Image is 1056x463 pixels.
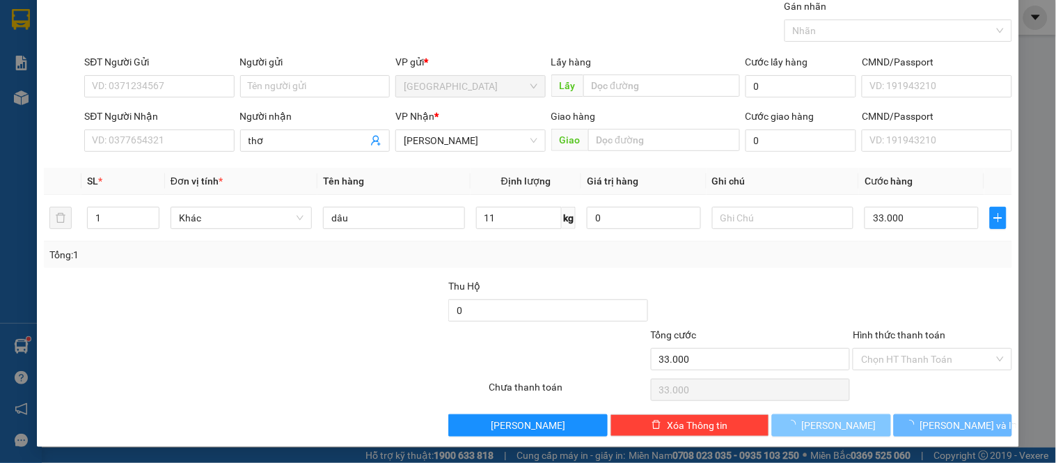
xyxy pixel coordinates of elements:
span: Phan Thiết [404,130,537,151]
button: deleteXóa Thông tin [610,414,769,437]
span: [PERSON_NAME] và In [920,418,1018,433]
div: Minh [12,43,153,60]
span: Lấy [551,74,583,97]
div: CMND/Passport [862,54,1011,70]
label: Gán nhãn [785,1,827,12]
span: [PERSON_NAME] [802,418,876,433]
span: delete [652,420,661,431]
th: Ghi chú [707,168,859,195]
span: Thu Hộ [448,281,480,292]
div: Người gửi [240,54,390,70]
span: Đơn vị tính [171,175,223,187]
span: CƯỚC RỒI : [10,89,77,104]
span: user-add [370,135,381,146]
input: Cước giao hàng [746,130,857,152]
input: Dọc đường [583,74,740,97]
div: SĐT Người Nhận [84,109,234,124]
span: Tổng cước [651,329,697,340]
button: [PERSON_NAME] [448,414,607,437]
label: Hình thức thanh toán [853,329,945,340]
span: loading [905,420,920,430]
span: Đà Lạt [404,76,537,97]
span: Giá trị hàng [587,175,638,187]
div: Tổng: 1 [49,247,409,262]
div: 150.000 [10,88,155,104]
span: Khác [179,207,304,228]
div: CMND/Passport [862,109,1011,124]
span: loading [787,420,802,430]
input: Ghi Chú [712,207,853,229]
span: VP Nhận [395,111,434,122]
span: SL [87,175,98,187]
div: Người nhận [240,109,390,124]
span: Nhận: [163,13,196,28]
label: Cước lấy hàng [746,56,808,68]
span: kg [562,207,576,229]
span: Xóa Thông tin [667,418,727,433]
span: plus [991,212,1006,223]
input: 0 [587,207,701,229]
button: [PERSON_NAME] [772,414,890,437]
div: 0356388302 [12,60,153,79]
span: Định lượng [501,175,551,187]
button: plus [990,207,1007,229]
span: Giao hàng [551,111,596,122]
span: Cước hàng [865,175,913,187]
label: Cước giao hàng [746,111,814,122]
input: Cước lấy hàng [746,75,857,97]
span: Gửi: [12,12,33,26]
input: VD: Bàn, Ghế [323,207,464,229]
span: Lấy hàng [551,56,592,68]
button: [PERSON_NAME] và In [894,414,1012,437]
div: 0833325693 [163,29,275,48]
div: [GEOGRAPHIC_DATA] [12,12,153,43]
span: [PERSON_NAME] [491,418,565,433]
button: delete [49,207,72,229]
div: VP gửi [395,54,545,70]
div: VP Hội An [163,12,275,29]
div: SĐT Người Gửi [84,54,234,70]
input: Dọc đường [588,129,740,151]
div: Chưa thanh toán [487,379,649,404]
span: Giao [551,129,588,151]
span: Tên hàng [323,175,364,187]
